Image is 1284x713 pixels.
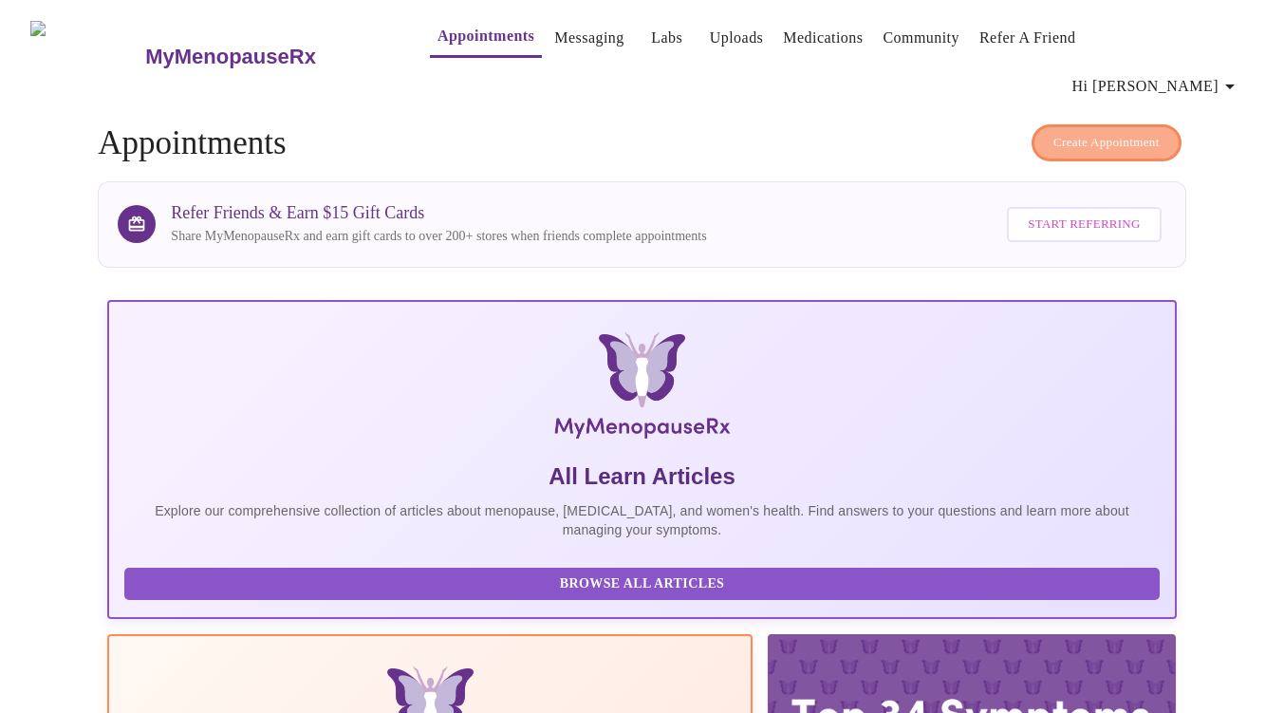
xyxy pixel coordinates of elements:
[285,332,998,446] img: MyMenopauseRx Logo
[171,227,706,246] p: Share MyMenopauseRx and earn gift cards to over 200+ stores when friends complete appointments
[124,574,1163,591] a: Browse All Articles
[1002,197,1165,252] a: Start Referring
[972,19,1084,57] button: Refer a Friend
[783,25,863,51] a: Medications
[875,19,967,57] button: Community
[30,21,143,92] img: MyMenopauseRx Logo
[1032,124,1182,161] button: Create Appointment
[710,25,764,51] a: Uploads
[883,25,959,51] a: Community
[124,501,1159,539] p: Explore our comprehensive collection of articles about menopause, [MEDICAL_DATA], and women's hea...
[143,24,392,90] a: MyMenopauseRx
[143,572,1140,596] span: Browse All Articles
[775,19,870,57] button: Medications
[1028,214,1140,235] span: Start Referring
[124,568,1159,601] button: Browse All Articles
[547,19,631,57] button: Messaging
[430,17,542,58] button: Appointments
[702,19,772,57] button: Uploads
[1072,73,1241,100] span: Hi [PERSON_NAME]
[98,124,1185,162] h4: Appointments
[437,23,534,49] a: Appointments
[1065,67,1249,105] button: Hi [PERSON_NAME]
[171,203,706,223] h3: Refer Friends & Earn $15 Gift Cards
[651,25,682,51] a: Labs
[1053,132,1160,154] span: Create Appointment
[554,25,623,51] a: Messaging
[1007,207,1161,242] button: Start Referring
[145,45,316,69] h3: MyMenopauseRx
[124,461,1159,492] h5: All Learn Articles
[637,19,698,57] button: Labs
[979,25,1076,51] a: Refer a Friend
